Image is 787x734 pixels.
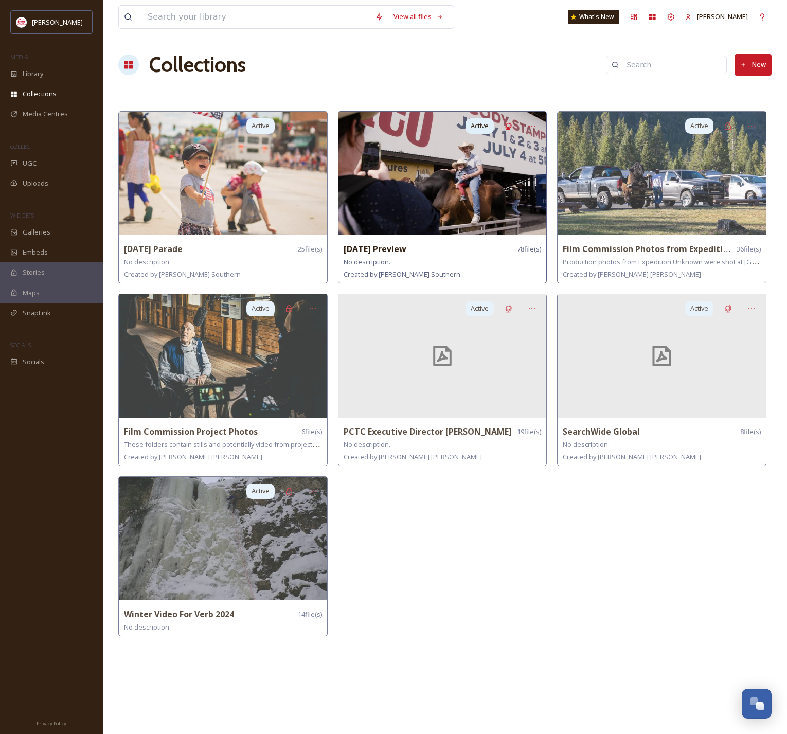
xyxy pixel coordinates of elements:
[10,142,32,150] span: COLLECT
[735,54,772,75] button: New
[124,439,407,449] span: These folders contain stills and potentially video from projects shot in [GEOGRAPHIC_DATA].
[124,243,183,255] strong: [DATE] Parade
[23,308,51,318] span: SnapLink
[563,426,640,437] strong: SearchWide Global
[119,112,327,235] img: 6a245777-1441-43af-9292-a9ff2999359d.jpg
[517,244,541,254] span: 78 file(s)
[517,427,541,437] span: 19 file(s)
[344,243,406,255] strong: [DATE] Preview
[23,288,40,298] span: Maps
[301,427,322,437] span: 6 file(s)
[471,303,489,313] span: Active
[568,10,619,24] a: What's New
[23,178,48,188] span: Uploads
[344,452,482,461] span: Created by: [PERSON_NAME] [PERSON_NAME]
[124,426,258,437] strong: Film Commission Project Photos
[252,121,270,131] span: Active
[23,69,43,79] span: Library
[124,257,171,266] span: No description.
[149,49,246,80] a: Collections
[690,121,708,131] span: Active
[344,440,390,449] span: No description.
[142,6,370,28] input: Search your library
[344,257,390,266] span: No description.
[298,610,322,619] span: 14 file(s)
[124,622,171,632] span: No description.
[563,440,610,449] span: No description.
[23,357,44,367] span: Socials
[16,17,27,27] img: images%20(1).png
[37,720,66,727] span: Privacy Policy
[558,112,766,235] img: 04e090d8-7308-46f3-b72c-6c397829ef16.jpg
[740,427,761,437] span: 8 file(s)
[23,158,37,168] span: UGC
[23,267,45,277] span: Stories
[124,270,241,279] span: Created by: [PERSON_NAME] Southern
[23,247,48,257] span: Embeds
[388,7,449,27] a: View all files
[621,55,721,75] input: Search
[344,426,512,437] strong: PCTC Executive Director [PERSON_NAME]
[119,294,327,418] img: a6b5d6e4-a062-48ee-9214-c470d0bd5a5d.jpg
[680,7,753,27] a: [PERSON_NAME]
[344,270,460,279] span: Created by: [PERSON_NAME] Southern
[563,452,701,461] span: Created by: [PERSON_NAME] [PERSON_NAME]
[37,717,66,729] a: Privacy Policy
[697,12,748,21] span: [PERSON_NAME]
[737,244,761,254] span: 36 file(s)
[23,109,68,119] span: Media Centres
[23,89,57,99] span: Collections
[124,608,234,620] strong: Winter Video For Verb 2024
[23,227,50,237] span: Galleries
[471,121,489,131] span: Active
[10,53,28,61] span: MEDIA
[119,477,327,600] img: 5e489298-3940-4157-aaed-845cc74512b5.jpg
[742,689,772,719] button: Open Chat
[32,17,83,27] span: [PERSON_NAME]
[298,244,322,254] span: 25 file(s)
[338,112,547,235] img: 86cec67d-ce5b-4e60-beee-f4c5d4239990.jpg
[252,303,270,313] span: Active
[10,211,34,219] span: WIDGETS
[10,341,31,349] span: SOCIALS
[252,486,270,496] span: Active
[124,452,262,461] span: Created by: [PERSON_NAME] [PERSON_NAME]
[690,303,708,313] span: Active
[563,270,701,279] span: Created by: [PERSON_NAME] [PERSON_NAME]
